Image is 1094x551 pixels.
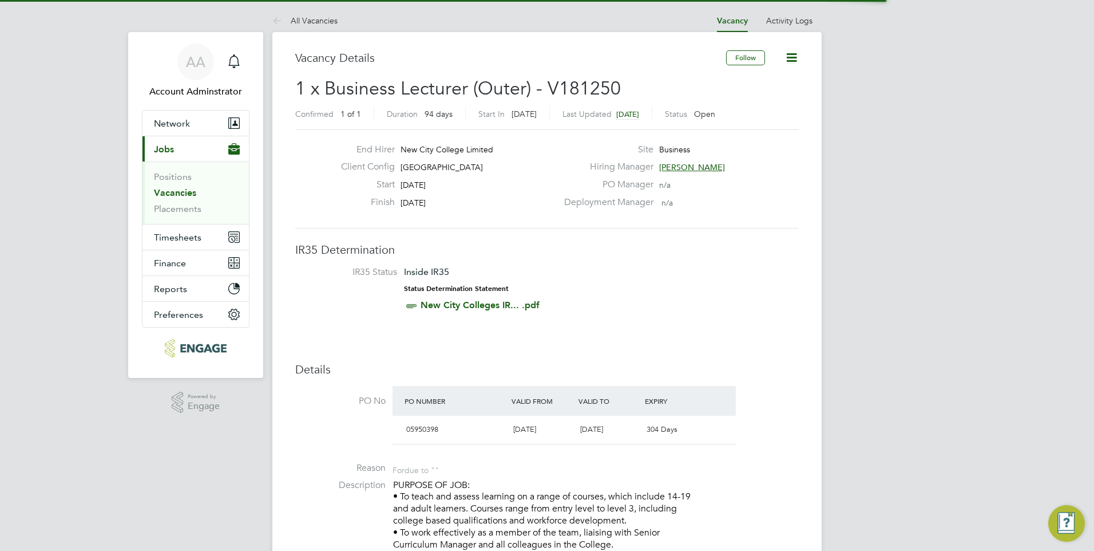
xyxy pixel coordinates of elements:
span: Preferences [154,309,203,320]
span: Finance [154,258,186,269]
label: Last Updated [562,109,612,119]
label: Start In [478,109,505,119]
button: Engage Resource Center [1048,505,1085,542]
span: Network [154,118,190,129]
span: Engage [188,402,220,411]
label: End Hirer [332,144,395,156]
span: Account Adminstrator [142,85,249,99]
label: Reason [295,462,386,474]
span: 94 days [425,109,453,119]
h3: Vacancy Details [295,50,726,65]
div: PO Number [402,391,509,411]
span: [DATE] [401,198,426,208]
button: Finance [142,250,249,275]
label: IR35 Status [307,266,397,278]
button: Reports [142,276,249,301]
span: Business [659,144,690,155]
span: 304 Days [647,424,677,434]
a: Activity Logs [766,15,812,26]
button: Preferences [142,302,249,327]
span: [PERSON_NAME] [659,162,725,172]
div: Valid From [509,391,576,411]
a: Vacancy [717,16,748,26]
span: n/a [661,198,673,208]
span: 05950398 [406,424,438,434]
a: Positions [154,171,192,182]
span: Jobs [154,144,174,155]
label: Start [332,179,395,191]
button: Jobs [142,136,249,162]
a: All Vacancies [272,15,338,26]
label: Hiring Manager [557,161,653,173]
span: [DATE] [401,180,426,190]
div: Jobs [142,162,249,224]
span: 1 x Business Lecturer (Outer) - V181250 [295,77,621,100]
strong: Status Determination Statement [404,285,509,293]
span: New City College Limited [401,144,493,155]
span: n/a [659,180,671,190]
a: Go to home page [142,339,249,357]
a: Placements [154,203,201,214]
span: Inside IR35 [404,266,449,277]
label: Site [557,144,653,156]
img: protocol-logo-retina.png [165,339,226,357]
label: Description [295,479,386,491]
a: Vacancies [154,187,196,198]
div: Valid To [576,391,643,411]
label: Deployment Manager [557,196,653,208]
span: AA [186,54,205,69]
label: Client Config [332,161,395,173]
button: Follow [726,50,765,65]
div: For due to "" [393,462,439,475]
a: AAAccount Adminstrator [142,44,249,99]
label: PO Manager [557,179,653,191]
span: Reports [154,284,187,294]
label: Status [665,109,687,119]
a: Powered byEngage [172,392,220,414]
span: Timesheets [154,232,201,243]
span: [DATE] [512,109,537,119]
span: [GEOGRAPHIC_DATA] [401,162,483,172]
label: Finish [332,196,395,208]
button: Network [142,111,249,136]
label: Confirmed [295,109,334,119]
h3: IR35 Determination [295,242,799,257]
label: PO No [295,395,386,407]
span: [DATE] [616,109,639,119]
a: New City Colleges IR... .pdf [421,300,540,310]
span: [DATE] [580,424,603,434]
label: Duration [387,109,418,119]
span: [DATE] [513,424,536,434]
span: 1 of 1 [340,109,361,119]
nav: Main navigation [128,32,263,378]
span: Open [694,109,715,119]
h3: Details [295,362,799,377]
span: Powered by [188,392,220,402]
button: Timesheets [142,225,249,250]
div: Expiry [642,391,709,411]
